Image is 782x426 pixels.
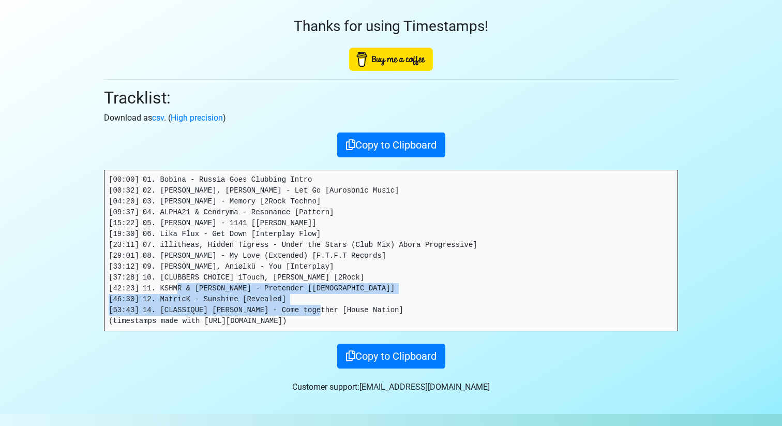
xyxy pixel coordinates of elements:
[104,170,678,331] pre: [00:00] 01. Bobina - Russia Goes Clubbing Intro [00:32] 02. [PERSON_NAME], [PERSON_NAME] - Let Go...
[349,48,433,71] img: Buy Me A Coffee
[337,133,445,157] button: Copy to Clipboard
[171,113,223,123] a: High precision
[104,112,678,124] p: Download as . ( )
[152,113,164,123] a: csv
[104,88,678,108] h2: Tracklist:
[337,344,445,369] button: Copy to Clipboard
[104,18,678,35] h3: Thanks for using Timestamps!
